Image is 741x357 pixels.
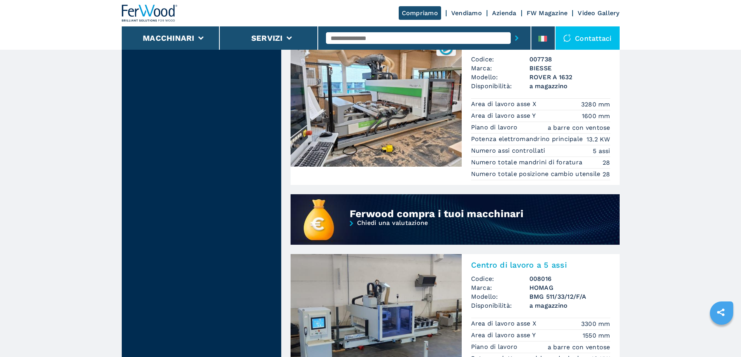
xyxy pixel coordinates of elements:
[471,343,520,351] p: Piano di lavoro
[603,158,610,167] em: 28
[529,73,610,82] h3: ROVER A 1632
[471,146,547,155] p: Numero assi controllati
[548,343,610,352] em: a barre con ventose
[593,146,610,155] em: 5 assi
[529,283,610,292] h3: HOMAG
[291,35,620,185] a: Centro di lavoro a 5 assi BIESSE ROVER A 1632007738Centro di lavoro a 5 assiCodice:007738Marca:BI...
[529,274,610,283] h3: 008016
[471,55,529,64] span: Codice:
[291,35,462,167] img: Centro di lavoro a 5 assi BIESSE ROVER A 1632
[529,301,610,310] span: a magazzino
[471,64,529,73] span: Marca:
[471,111,538,120] p: Area di lavoro asse Y
[399,6,441,20] a: Compriamo
[471,274,529,283] span: Codice:
[578,9,619,17] a: Video Gallery
[527,9,568,17] a: FW Magazine
[291,220,620,246] a: Chiedi una valutazione
[471,158,585,167] p: Numero totale mandrini di foratura
[583,331,610,340] em: 1550 mm
[555,26,620,50] div: Contattaci
[581,319,610,328] em: 3300 mm
[471,331,538,340] p: Area di lavoro asse Y
[603,170,610,179] em: 28
[471,73,529,82] span: Modello:
[581,100,610,109] em: 3280 mm
[471,260,610,270] h2: Centro di lavoro a 5 assi
[471,292,529,301] span: Modello:
[529,55,610,64] h3: 007738
[471,301,529,310] span: Disponibilità:
[471,100,539,108] p: Area di lavoro asse X
[548,123,610,132] em: a barre con ventose
[471,82,529,91] span: Disponibilità:
[471,123,520,132] p: Piano di lavoro
[529,292,610,301] h3: BMG 511/33/12/F/A
[350,207,566,220] div: Ferwood compra i tuoi macchinari
[492,9,517,17] a: Azienda
[529,82,610,91] span: a magazzino
[122,5,178,22] img: Ferwood
[471,283,529,292] span: Marca:
[563,34,571,42] img: Contattaci
[143,33,194,43] button: Macchinari
[587,135,610,144] em: 13.2 KW
[582,111,610,120] em: 1600 mm
[451,9,482,17] a: Vendiamo
[471,135,585,143] p: Potenza elettromandrino principale
[711,303,730,322] a: sharethis
[471,170,603,178] p: Numero totale posizione cambio utensile
[251,33,283,43] button: Servizi
[471,319,539,328] p: Area di lavoro asse X
[708,322,735,351] iframe: Chat
[529,64,610,73] h3: BIESSE
[511,29,523,47] button: submit-button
